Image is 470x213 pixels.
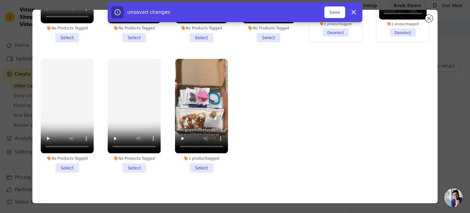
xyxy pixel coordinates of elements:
[175,156,228,161] div: 1 product tagged
[127,9,170,15] span: unsaved changes
[379,22,427,26] div: 1 product tagged
[108,26,161,31] div: No Products Tagged
[444,188,463,207] div: Open chat
[242,26,295,31] div: No Products Tagged
[108,156,161,161] div: No Products Tagged
[41,26,94,31] div: No Products Tagged
[41,156,94,161] div: No Products Tagged
[175,26,228,31] div: No Products Tagged
[324,6,345,18] button: Save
